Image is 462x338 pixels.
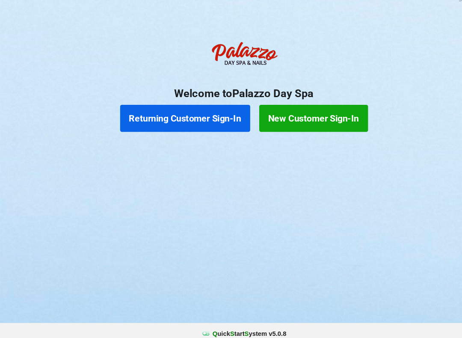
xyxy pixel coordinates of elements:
[246,111,349,136] button: New Customer Sign-In
[201,324,206,331] span: Q
[427,6,447,12] div: Logout
[114,111,237,136] button: Returning Customer Sign-In
[201,323,271,332] b: uick tart ystem v 5.0.8
[218,324,222,331] span: S
[231,324,235,331] span: S
[191,323,199,332] img: favicon.ico
[197,47,265,81] img: PalazzoDaySpaNails-Logo.png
